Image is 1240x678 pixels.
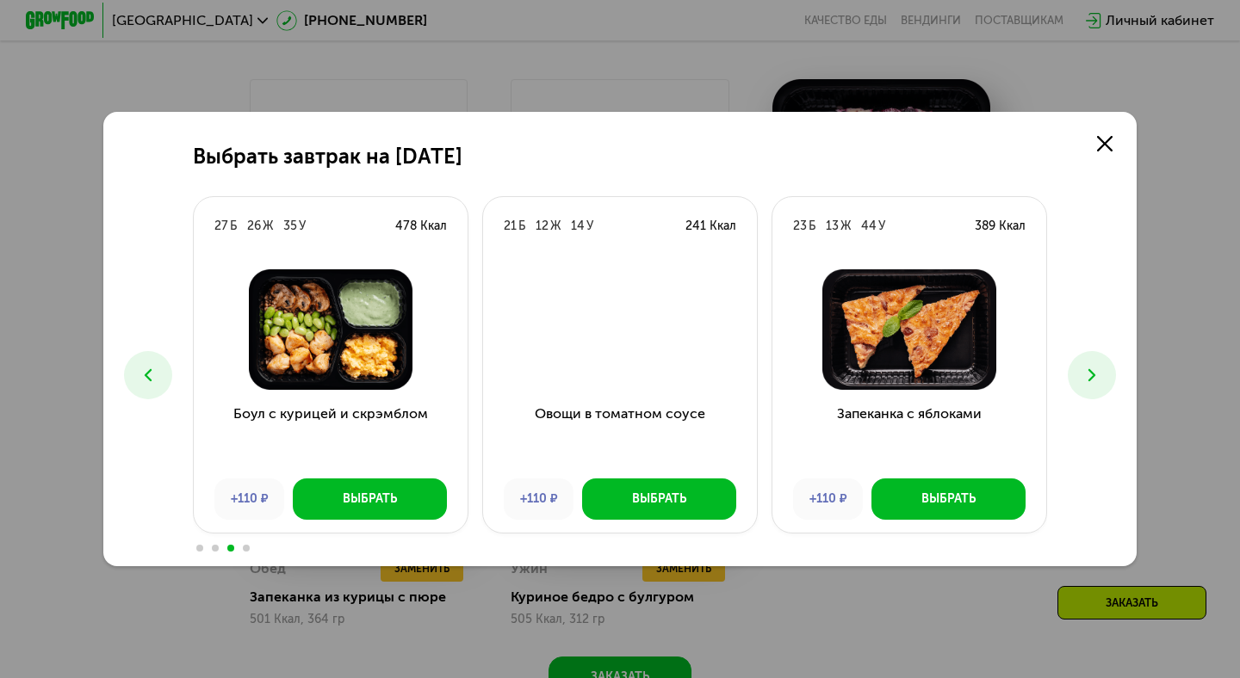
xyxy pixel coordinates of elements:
button: Выбрать [871,478,1026,520]
h2: Выбрать завтрак на [DATE] [193,145,462,169]
div: У [299,218,306,235]
div: 27 [214,218,228,235]
div: У [878,218,885,235]
div: Выбрать [343,490,397,508]
div: Ж [840,218,851,235]
button: Выбрать [293,478,447,520]
h3: Запеканка с яблоками [772,404,1046,465]
div: 478 Ккал [395,218,447,235]
div: 14 [571,218,585,235]
h3: Боул с курицей и скрэмблом [194,404,468,465]
div: 44 [861,218,877,235]
div: +110 ₽ [214,478,284,520]
button: Выбрать [582,478,736,520]
div: Выбрать [921,490,976,508]
div: 12 [536,218,549,235]
h3: Овощи в томатном соусе [483,404,757,465]
div: Ж [550,218,561,235]
img: Боул с курицей и скрэмблом [208,269,454,390]
div: Б [518,218,525,235]
div: 21 [504,218,517,235]
div: Б [230,218,237,235]
div: 23 [793,218,807,235]
div: 241 Ккал [685,218,736,235]
img: Запеканка с яблоками [786,269,1032,390]
div: У [586,218,593,235]
div: Ж [263,218,273,235]
div: Б [809,218,815,235]
img: Овощи в томатном соусе [497,269,743,390]
div: 13 [826,218,839,235]
div: 35 [283,218,297,235]
div: Выбрать [632,490,686,508]
div: +110 ₽ [504,478,573,520]
div: +110 ₽ [793,478,863,520]
div: 26 [247,218,261,235]
div: 389 Ккал [975,218,1026,235]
